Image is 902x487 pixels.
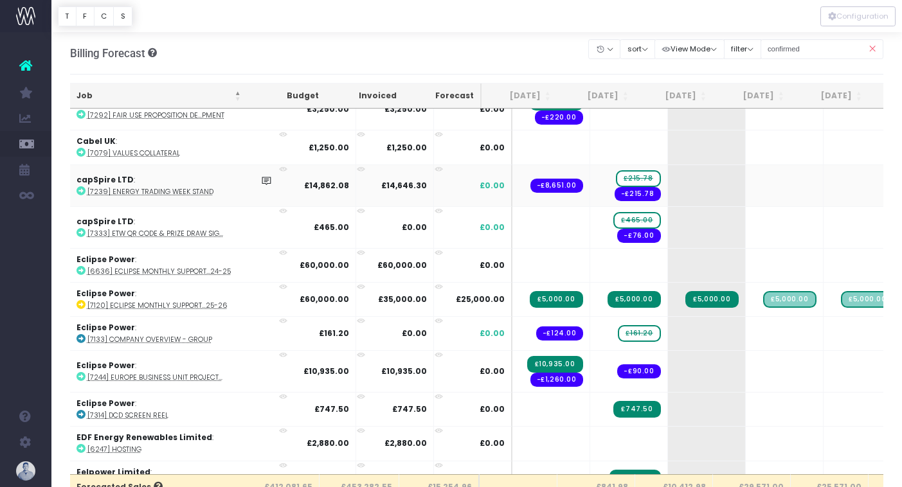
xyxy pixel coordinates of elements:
span: £0.00 [480,403,505,415]
div: Vertical button group [58,6,132,26]
span: £0.00 [480,142,505,154]
th: Oct 25: activate to sort column ascending [635,84,713,109]
abbr: [7133] Company overview - Group [87,335,212,344]
span: Streamtime Invoice: 5209 – [7330] Eelpower Energy Logo [609,470,660,486]
strong: capSpire LTD [77,216,134,227]
span: wayahead Sales Forecast Item [613,212,660,229]
th: Dec 25: activate to sort column ascending [791,84,869,109]
td: : [70,350,280,392]
th: Job: activate to sort column descending [70,84,248,109]
strong: £0.00 [402,328,427,339]
th: Forecast [403,84,482,109]
img: images/default_profile_image.png [16,461,35,481]
span: Billing Forecast [70,47,145,60]
span: Streamtime order: 1001 – Steve Coxon [617,364,660,378]
td: : [70,392,280,426]
button: View Mode [654,39,725,59]
td: : [70,282,280,316]
button: S [113,6,132,26]
td: : [70,426,280,460]
button: filter [724,39,761,59]
button: Configuration [820,6,896,26]
strong: Cabel UK [77,136,116,146]
span: £0.00 [480,103,505,115]
span: Streamtime order: 996 – Lithgo [617,229,660,243]
button: F [76,6,95,26]
span: Streamtime Invoice: 5200 – [7314] DCD Screen Reel [613,401,660,418]
strong: Eclipse Power [77,398,135,409]
strong: EDF Energy Renewables Limited [77,432,212,443]
strong: £0.00 [402,222,427,233]
abbr: [7333] ETW QR Code & Prize Draw Signs [87,229,223,238]
th: Budget [248,84,325,109]
strong: Eelpower Limited [77,466,150,477]
abbr: [7239] Energy Trading Week Stand [87,187,213,197]
span: Streamtime order: 995 – Business Design Centre [615,187,661,201]
span: Streamtime Invoice: 5215 – [7120] Eclipse Monthly Support [685,291,738,308]
span: £0.00 [480,366,505,377]
abbr: [7314] DCD Screen Reel [87,411,168,420]
td: : [70,164,280,206]
strong: £60,000.00 [300,260,349,270]
input: Search... [761,39,884,59]
strong: £747.50 [314,403,349,414]
strong: £3,250.00 [384,103,427,114]
td: : [70,88,280,130]
span: Streamtime Invoice: 5189 – [7244] Europe Business Unit Project [527,356,583,373]
span: £0.00 [480,472,505,484]
strong: £465.00 [314,222,349,233]
span: Streamtime Invoice: 5191 – [7120] Eclipse Monthly Support [608,291,660,308]
strong: £161.20 [319,328,349,339]
strong: £14,862.08 [304,180,349,191]
th: Sep 25: activate to sort column ascending [557,84,635,109]
span: Streamtime order: 980 – Steve Coxon [535,111,583,125]
abbr: [7292] Fair Use Proposition Development [87,111,224,120]
span: £0.00 [480,328,505,339]
strong: £10,935.00 [303,366,349,376]
button: T [58,6,77,26]
abbr: [6636] Eclipse Monthly Support - Billing 24-25 [87,267,231,276]
span: £0.00 [480,260,505,271]
strong: capSpire LTD [77,174,134,185]
span: Streamtime order: 990 – Lithgo [536,326,583,341]
strong: £747.50 [392,403,427,414]
strong: Eclipse Power [77,288,135,299]
td: : [70,130,280,164]
button: C [94,6,114,26]
td: : [70,316,280,350]
strong: Eclipse Power [77,322,135,333]
td: : [70,206,280,248]
strong: £1,250.00 [309,142,349,153]
span: Streamtime order: 979 – Steve Coxon [530,373,583,387]
th: Aug 25: activate to sort column ascending [480,84,557,109]
span: Streamtime Draft Invoice: [7120] Eclipse Monthly Support [763,291,816,308]
abbr: [6247] Hosting [87,445,141,454]
strong: Eclipse Power [77,360,135,371]
td: : [70,248,280,282]
th: Invoiced [325,84,403,109]
span: wayahead Sales Forecast Item [616,170,660,187]
span: Streamtime order: 971 – Plus-Display Ltd [530,179,583,193]
strong: £1,550.00 [386,472,427,483]
span: Streamtime Invoice: 5166 – [7120] Eclipse Monthly Support [530,291,582,308]
strong: £1,250.00 [386,142,427,153]
strong: £2,880.00 [307,438,349,448]
abbr: [7120] Eclipse Monthly Support - Billing 25-26 [87,301,228,310]
strong: £3,250.00 [307,103,349,114]
strong: £60,000.00 [300,294,349,305]
strong: £1,550.00 [309,472,349,483]
strong: £14,646.30 [381,180,427,191]
div: Vertical button group [820,6,896,26]
span: £0.00 [480,222,505,233]
strong: £2,880.00 [384,438,427,448]
th: Nov 25: activate to sort column ascending [713,84,791,109]
strong: £35,000.00 [378,294,427,305]
button: sort [620,39,655,59]
span: Streamtime Draft Invoice: [7120] Eclipse Monthly Support [841,291,894,308]
abbr: [7079] Values Collateral [87,148,180,158]
strong: Eclipse Power [77,254,135,265]
span: £0.00 [480,180,505,191]
span: £25,000.00 [456,294,505,305]
strong: £10,935.00 [381,366,427,376]
strong: £60,000.00 [377,260,427,270]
